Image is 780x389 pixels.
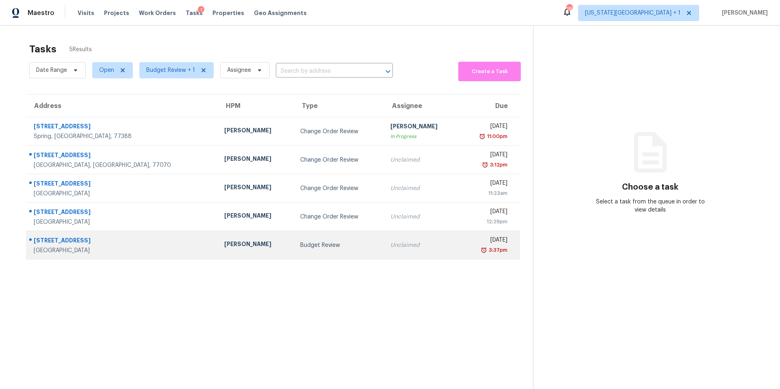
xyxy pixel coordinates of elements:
div: [PERSON_NAME] [224,212,287,222]
div: Spring, [GEOGRAPHIC_DATA], 77388 [34,132,211,140]
span: Work Orders [139,9,176,17]
h2: Tasks [29,45,56,53]
span: [PERSON_NAME] [719,9,768,17]
span: [US_STATE][GEOGRAPHIC_DATA] + 1 [585,9,680,17]
div: [DATE] [466,179,507,189]
span: Projects [104,9,129,17]
input: Search by address [276,65,370,78]
div: [GEOGRAPHIC_DATA] [34,218,211,226]
div: Change Order Review [300,184,377,192]
div: [STREET_ADDRESS] [34,151,211,161]
div: Unclaimed [390,184,453,192]
div: [GEOGRAPHIC_DATA] [34,190,211,198]
span: Visits [78,9,94,17]
div: 18 [566,5,572,13]
div: [DATE] [466,122,507,132]
div: 12:29pm [466,218,507,226]
span: Create a Task [462,67,517,76]
img: Overdue Alarm Icon [482,161,488,169]
span: Maestro [28,9,54,17]
th: HPM [218,95,294,117]
div: Change Order Review [300,128,377,136]
div: Change Order Review [300,213,377,221]
div: [PERSON_NAME] [224,126,287,136]
div: 1 [198,6,204,14]
span: Open [99,66,114,74]
div: Budget Review [300,241,377,249]
th: Assignee [384,95,460,117]
div: [PERSON_NAME] [224,155,287,165]
div: 3:12pm [488,161,507,169]
img: Overdue Alarm Icon [481,246,487,254]
th: Type [294,95,383,117]
div: In Progress [390,132,453,140]
div: [DATE] [466,236,507,246]
button: Open [382,66,394,77]
div: [GEOGRAPHIC_DATA], [GEOGRAPHIC_DATA], 77070 [34,161,211,169]
div: Unclaimed [390,156,453,164]
span: Date Range [36,66,67,74]
div: [STREET_ADDRESS] [34,122,211,132]
span: 5 Results [69,45,92,54]
div: [STREET_ADDRESS] [34,179,211,190]
div: [DATE] [466,207,507,218]
div: 11:23am [466,189,507,197]
div: [PERSON_NAME] [390,122,453,132]
th: Due [460,95,520,117]
span: Assignee [227,66,251,74]
div: [GEOGRAPHIC_DATA] [34,246,211,255]
div: 3:37pm [487,246,507,254]
div: Unclaimed [390,241,453,249]
th: Address [26,95,218,117]
div: [PERSON_NAME] [224,240,287,250]
button: Create a Task [458,62,521,81]
div: [STREET_ADDRESS] [34,208,211,218]
div: 11:00pm [485,132,507,140]
div: [STREET_ADDRESS] [34,236,211,246]
span: Budget Review + 1 [146,66,195,74]
div: [PERSON_NAME] [224,183,287,193]
div: Unclaimed [390,213,453,221]
div: [DATE] [466,151,507,161]
div: Select a task from the queue in order to view details [592,198,709,214]
h3: Choose a task [622,183,678,191]
span: Properties [212,9,244,17]
span: Tasks [186,10,203,16]
div: Change Order Review [300,156,377,164]
span: Geo Assignments [254,9,307,17]
img: Overdue Alarm Icon [479,132,485,140]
